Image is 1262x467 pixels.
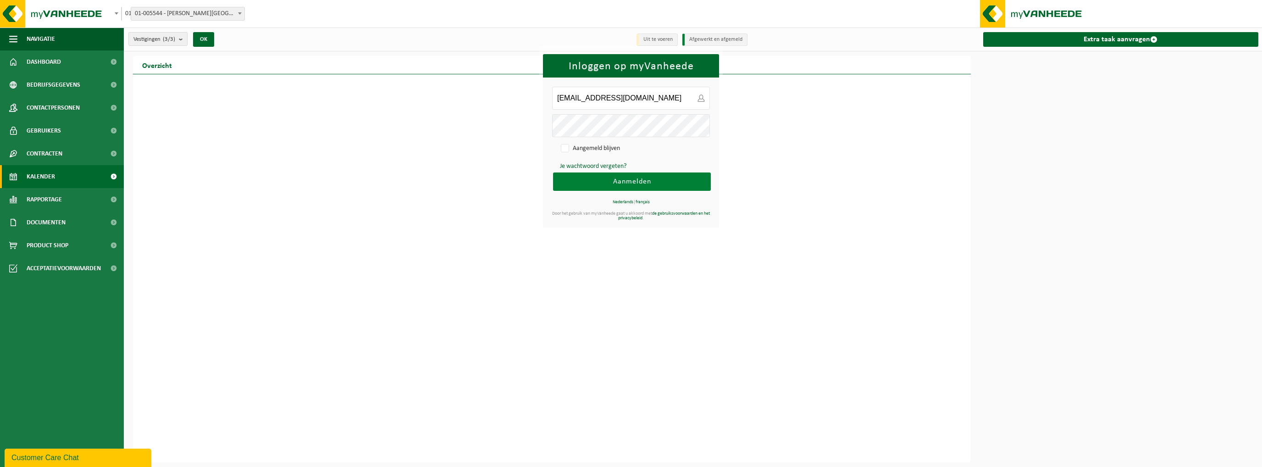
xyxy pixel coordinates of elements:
a: Je wachtwoord vergeten? [560,163,626,170]
span: 01-005544 - JOFRAVAN - ELVERDINGE [122,7,134,20]
span: Kalender [27,165,55,188]
button: Aanmelden [553,172,711,191]
span: Bedrijfsgegevens [27,73,80,96]
li: Afgewerkt en afgemeld [682,33,747,46]
iframe: chat widget [5,447,153,467]
span: Navigatie [27,28,55,50]
span: Acceptatievoorwaarden [27,257,101,280]
span: Product Shop [27,234,68,257]
count: (3/3) [163,36,175,42]
a: de gebruiksvoorwaarden en het privacybeleid [618,211,710,221]
h2: Overzicht [133,56,181,74]
span: 01-005544 - JOFRAVAN - ELVERDINGE [131,7,244,20]
label: Aangemeld blijven [559,142,626,156]
span: Contactpersonen [27,96,80,119]
span: Rapportage [27,188,62,211]
span: Vestigingen [133,33,175,46]
a: Nederlands [613,200,633,205]
button: Vestigingen(3/3) [128,32,188,46]
input: E-mailadres [552,87,710,110]
span: Dashboard [27,50,61,73]
a: Extra taak aanvragen [983,32,1259,47]
span: 01-005544 - JOFRAVAN - ELVERDINGE [131,7,245,21]
button: OK [193,32,214,47]
div: Door het gebruik van myVanheede gaat u akkoord met . [543,211,719,221]
span: Aanmelden [613,178,651,185]
div: | [543,200,719,205]
a: français [636,200,650,205]
li: Uit te voeren [637,33,678,46]
h1: Inloggen op myVanheede [543,54,719,78]
span: Contracten [27,142,62,165]
span: Gebruikers [27,119,61,142]
span: 01-005544 - JOFRAVAN - ELVERDINGE [121,7,122,21]
span: Documenten [27,211,66,234]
